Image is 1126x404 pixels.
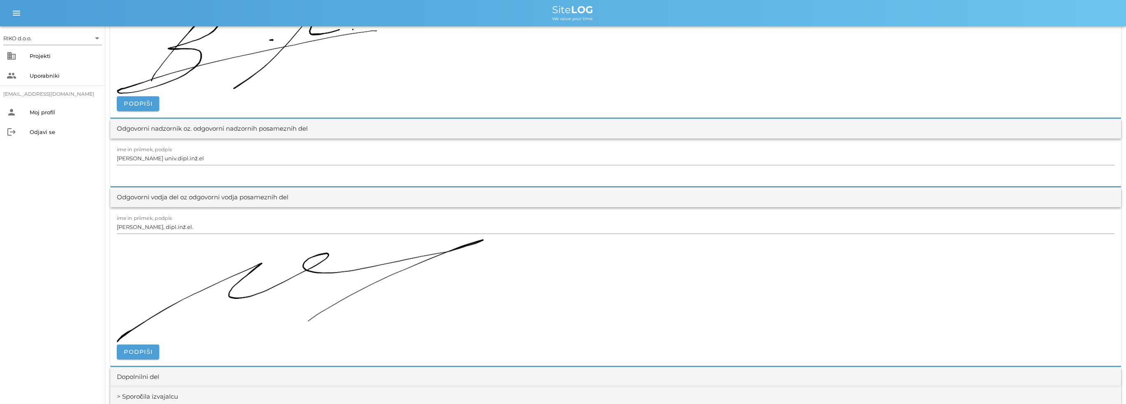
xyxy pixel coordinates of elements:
[1085,365,1126,404] iframe: Chat Widget
[3,35,32,42] div: RIKO d.o.o.
[117,392,178,402] div: > Sporočila izvajalcu
[12,8,21,18] i: menu
[1085,365,1126,404] div: Pripomoček za klepet
[7,107,16,117] i: person
[123,100,153,107] span: Podpiši
[117,239,484,342] img: D1+vH3TGaT8AAAAASUVORK5CYII=
[7,71,16,81] i: people
[117,11,377,94] img: p9EBfWoxdtRskXRk9Zy83VRMwARMwARMwARMwgeYQ+H+QNKXMNUynWQAAAABJRU5ErkJggg==
[117,193,288,202] div: Odgovorni vodja del oz odgovorni vodja posameznih del
[3,32,102,45] div: RIKO d.o.o.
[7,51,16,61] i: business
[117,147,172,153] label: ime in priimek, podpis
[117,96,159,111] button: Podpiši
[117,344,159,359] button: Podpiši
[92,33,102,43] i: arrow_drop_down
[30,53,99,59] div: Projekti
[30,129,99,135] div: Odjavi se
[30,72,99,79] div: Uporabniki
[7,127,16,137] i: logout
[571,4,593,16] b: LOG
[117,215,172,222] label: ime in priimek, podpis
[117,372,159,382] div: Dopolnilni del
[117,124,308,134] div: Odgovorni nadzornik oz. odgovorni nadzornih posameznih del
[30,109,99,115] div: Moj profil
[123,348,153,356] span: Podpiši
[552,4,593,16] span: Site
[552,16,593,21] span: We value your time.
